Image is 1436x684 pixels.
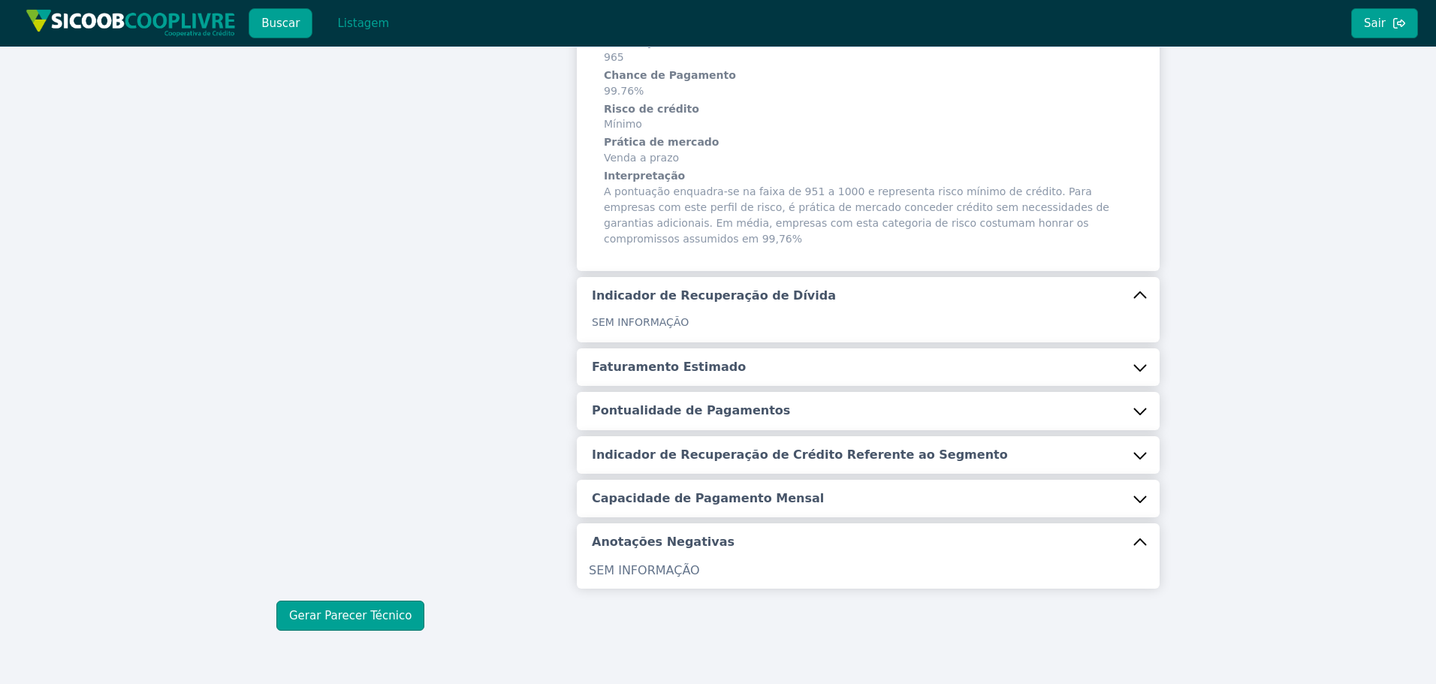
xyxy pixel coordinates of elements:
[604,169,1133,184] h6: Interpretação
[592,534,735,550] h5: Anotações Negativas
[604,35,1133,66] span: 965
[276,601,424,631] button: Gerar Parecer Técnico
[589,562,1148,580] p: SEM INFORMAÇÃO
[249,8,312,38] button: Buscar
[604,102,1133,117] h6: Risco de crédito
[592,402,790,419] h5: Pontualidade de Pagamentos
[592,490,824,507] h5: Capacidade de Pagamento Mensal
[26,9,236,37] img: img/sicoob_cooplivre.png
[604,135,1133,150] h6: Prática de mercado
[1351,8,1418,38] button: Sair
[592,288,836,304] h5: Indicador de Recuperação de Dívida
[592,359,746,375] h5: Faturamento Estimado
[604,68,1133,99] span: 99.76%
[577,392,1160,429] button: Pontualidade de Pagamentos
[604,68,1133,83] h6: Chance de Pagamento
[577,348,1160,386] button: Faturamento Estimado
[592,447,1008,463] h5: Indicador de Recuperação de Crédito Referente ao Segmento
[324,8,402,38] button: Listagem
[604,135,1133,166] span: Venda a prazo
[577,277,1160,315] button: Indicador de Recuperação de Dívida
[577,480,1160,517] button: Capacidade de Pagamento Mensal
[604,169,1133,247] span: A pontuação enquadra-se na faixa de 951 a 1000 e representa risco mínimo de crédito. Para empresa...
[592,316,689,328] span: SEM INFORMAÇÃO
[577,436,1160,474] button: Indicador de Recuperação de Crédito Referente ao Segmento
[577,523,1160,561] button: Anotações Negativas
[604,102,1133,133] span: Mínimo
